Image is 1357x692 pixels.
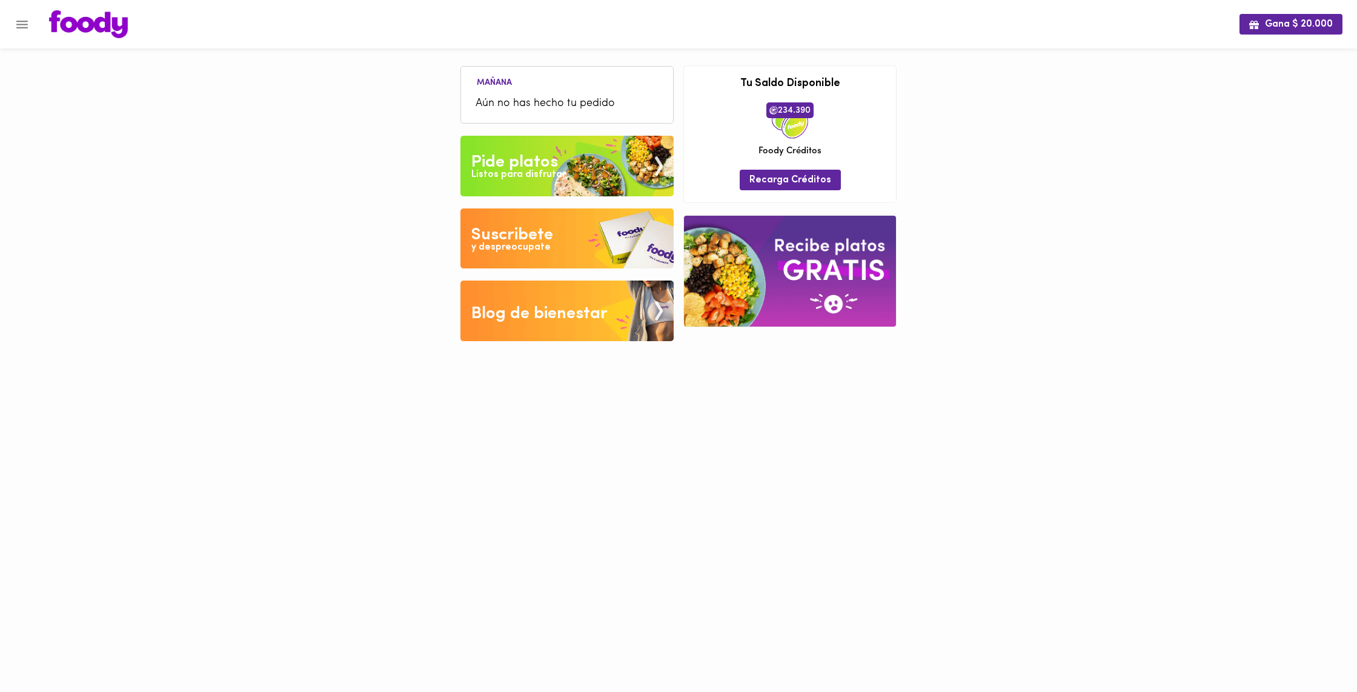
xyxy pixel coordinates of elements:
[460,136,674,196] img: Pide un Platos
[769,106,778,115] img: foody-creditos.png
[471,150,558,175] div: Pide platos
[766,102,814,118] span: 234.390
[772,102,808,139] img: credits-package.png
[684,216,896,327] img: referral-banner.png
[7,10,37,39] button: Menu
[1239,14,1342,34] button: Gana $ 20.000
[471,223,553,247] div: Suscribete
[460,208,674,269] img: Disfruta bajar de peso
[471,168,566,182] div: Listos para disfrutar
[1249,19,1333,30] span: Gana $ 20.000
[460,281,674,341] img: Blog de bienestar
[740,170,841,190] button: Recarga Créditos
[1287,622,1345,680] iframe: Messagebird Livechat Widget
[471,302,608,326] div: Blog de bienestar
[758,145,821,158] span: Foody Créditos
[749,175,831,186] span: Recarga Créditos
[471,241,551,255] div: y despreocupate
[693,78,887,90] h3: Tu Saldo Disponible
[49,10,128,38] img: logo.png
[467,76,522,87] li: Mañana
[476,96,659,112] span: Aún no has hecho tu pedido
